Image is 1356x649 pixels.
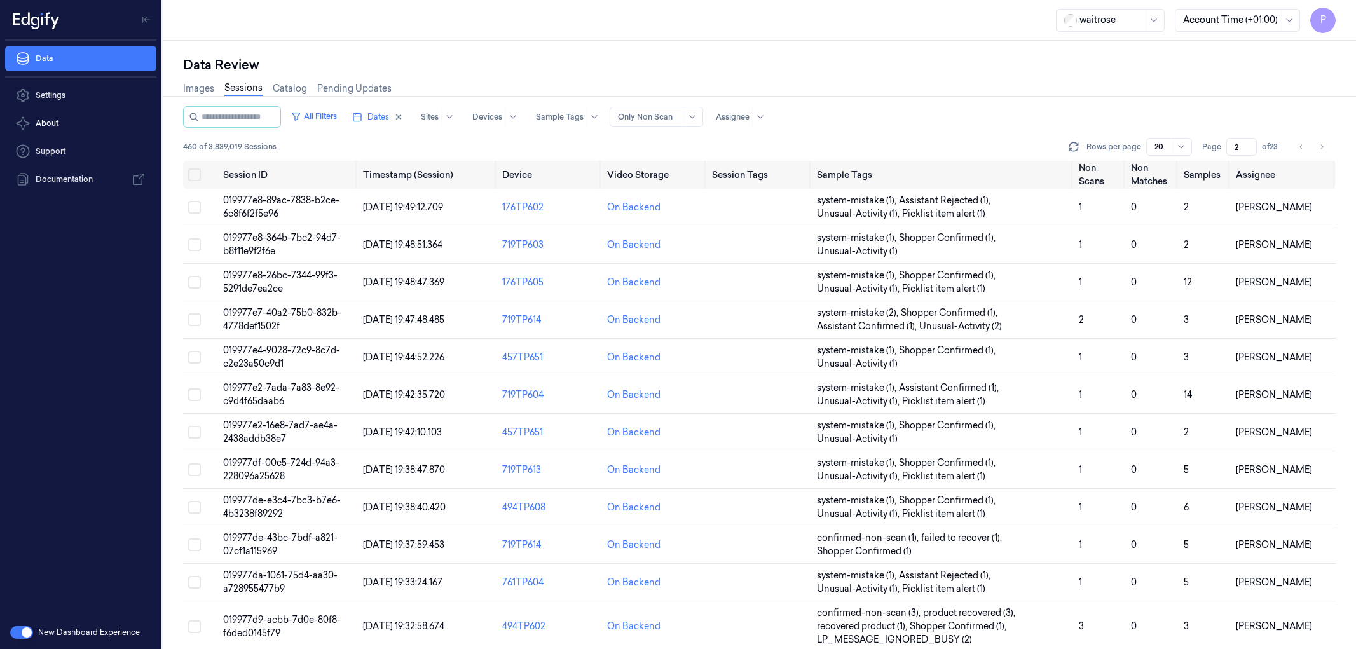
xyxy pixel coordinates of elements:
[817,395,902,408] span: Unusual-Activity (1) ,
[607,576,661,589] div: On Backend
[188,620,201,633] button: Select row
[1131,502,1137,513] span: 0
[607,238,661,252] div: On Backend
[502,501,597,514] div: 494TP608
[1079,389,1082,400] span: 1
[817,245,898,258] span: Unusual-Activity (1)
[188,238,201,251] button: Select row
[607,388,661,402] div: On Backend
[5,139,156,164] a: Support
[1184,277,1192,288] span: 12
[899,456,998,470] span: Shopper Confirmed (1) ,
[1236,352,1312,363] span: [PERSON_NAME]
[902,207,985,221] span: Picklist item alert (1)
[817,344,899,357] span: system-mistake (1) ,
[1131,277,1137,288] span: 0
[223,457,339,482] span: 019977df-00c5-724d-94a3-228096a25628
[607,463,661,477] div: On Backend
[923,606,1018,620] span: product recovered (3) ,
[1184,352,1189,363] span: 3
[317,82,392,95] a: Pending Updates
[5,83,156,108] a: Settings
[817,207,902,221] span: Unusual-Activity (1) ,
[497,161,602,189] th: Device
[5,46,156,71] a: Data
[607,538,661,552] div: On Backend
[502,313,597,327] div: 719TP614
[223,232,341,257] span: 019977e8-364b-7bc2-94d7-b8f11e9f2f6e
[1079,620,1084,632] span: 3
[817,194,899,207] span: system-mistake (1) ,
[363,577,442,588] span: [DATE] 19:33:24.167
[602,161,707,189] th: Video Storage
[223,532,338,557] span: 019977de-43bc-7bdf-a821-07cf1a115969
[502,576,597,589] div: 761TP604
[1236,277,1312,288] span: [PERSON_NAME]
[607,313,661,327] div: On Backend
[188,463,201,476] button: Select row
[363,239,442,250] span: [DATE] 19:48:51.364
[902,582,985,596] span: Picklist item alert (1)
[1131,427,1137,438] span: 0
[286,106,342,126] button: All Filters
[817,545,912,558] span: Shopper Confirmed (1)
[1079,277,1082,288] span: 1
[910,620,1009,633] span: Shopper Confirmed (1) ,
[502,463,597,477] div: 719TP613
[902,282,985,296] span: Picklist item alert (1)
[363,389,445,400] span: [DATE] 19:42:35.720
[817,531,921,545] span: confirmed-non-scan (1) ,
[273,82,307,95] a: Catalog
[1236,239,1312,250] span: [PERSON_NAME]
[363,539,444,550] span: [DATE] 19:37:59.453
[1184,577,1189,588] span: 5
[363,277,444,288] span: [DATE] 19:48:47.369
[5,167,156,192] a: Documentation
[1236,620,1312,632] span: [PERSON_NAME]
[1131,202,1137,213] span: 0
[1131,314,1137,325] span: 0
[188,351,201,364] button: Select row
[223,382,339,407] span: 019977e2-7ada-7a83-8e92-c9d4f65daab6
[1079,502,1082,513] span: 1
[223,270,338,294] span: 019977e8-26bc-7344-99f3-5291de7ea2ce
[183,141,277,153] span: 460 of 3,839,019 Sessions
[1079,577,1082,588] span: 1
[1179,161,1231,189] th: Samples
[817,419,899,432] span: system-mistake (1) ,
[817,231,899,245] span: system-mistake (1) ,
[1079,314,1084,325] span: 2
[817,470,902,483] span: Unusual-Activity (1) ,
[1184,539,1189,550] span: 5
[817,582,902,596] span: Unusual-Activity (1) ,
[901,306,1000,320] span: Shopper Confirmed (1) ,
[817,282,902,296] span: Unusual-Activity (1) ,
[899,419,998,432] span: Shopper Confirmed (1) ,
[1313,138,1331,156] button: Go to next page
[817,306,901,320] span: system-mistake (2) ,
[502,238,597,252] div: 719TP603
[1236,427,1312,438] span: [PERSON_NAME]
[502,620,597,633] div: 494TP602
[817,432,898,446] span: Unusual-Activity (1)
[188,201,201,214] button: Select row
[363,352,444,363] span: [DATE] 19:44:52.226
[1236,202,1312,213] span: [PERSON_NAME]
[1184,464,1189,475] span: 5
[1079,352,1082,363] span: 1
[136,10,156,30] button: Toggle Navigation
[899,194,993,207] span: Assistant Rejected (1) ,
[817,606,923,620] span: confirmed-non-scan (3) ,
[363,502,446,513] span: [DATE] 19:38:40.420
[188,538,201,551] button: Select row
[1202,141,1221,153] span: Page
[502,388,597,402] div: 719TP604
[183,82,214,95] a: Images
[183,56,1336,74] div: Data Review
[1236,389,1312,400] span: [PERSON_NAME]
[1231,161,1336,189] th: Assignee
[188,501,201,514] button: Select row
[1074,161,1126,189] th: Non Scans
[902,507,985,521] span: Picklist item alert (1)
[1079,202,1082,213] span: 1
